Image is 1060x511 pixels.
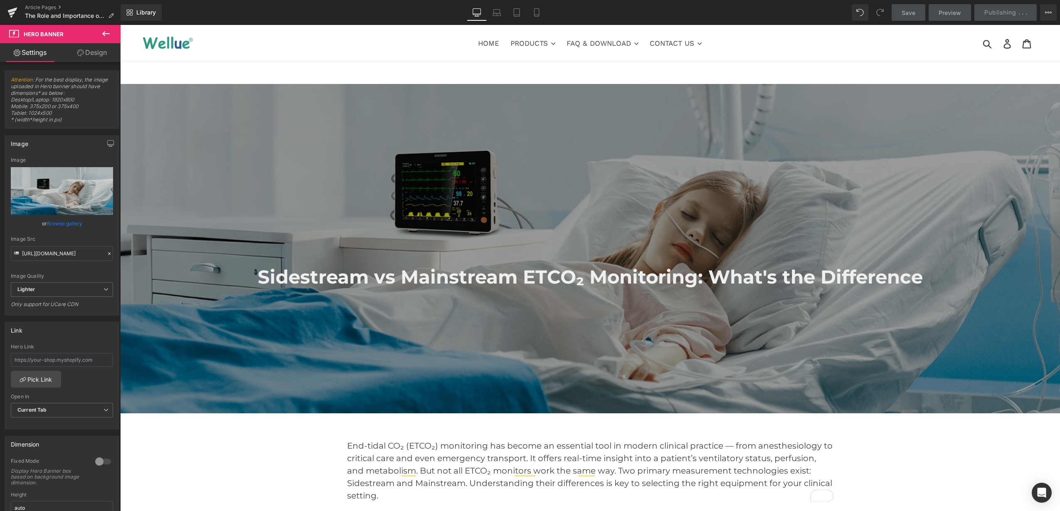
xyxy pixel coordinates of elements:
span: Preview [939,8,961,17]
div: Fixed Mode [11,458,87,467]
div: Image Src [11,236,113,242]
button: Redo [872,4,888,21]
a: New Library [121,4,162,21]
span: Save [902,8,915,17]
a: Attention [11,77,33,83]
input: https://your-shop.myshopify.com [11,353,113,367]
div: Dimension [11,436,39,448]
div: Only support for UCare CDN [11,301,113,313]
div: Link [11,322,22,334]
a: Design [62,43,122,62]
div: Hero Link [11,344,113,350]
span: Hero Banner [24,31,64,37]
div: Height [11,492,113,498]
a: Tablet [507,4,527,21]
div: Image [11,136,28,147]
a: Article Pages [25,4,121,11]
iframe: To enrich screen reader interactions, please activate Accessibility in Grammarly extension settings [120,25,1060,511]
a: Preview [929,4,971,21]
span: The Role and Importance of ETCO₂ in Patient Monitoring [25,12,105,19]
span: Library [136,9,156,16]
a: Browse gallery [47,216,82,231]
a: Pick Link [11,371,61,388]
div: Open In [11,394,113,400]
button: More [1040,4,1057,21]
font: Sidestream vs Mainstream ETCO₂ Monitoring: What's the Difference [138,240,803,263]
button: Undo [852,4,868,21]
div: To enrich screen reader interactions, please activate Accessibility in Grammarly extension settings [227,415,713,477]
a: Desktop [467,4,487,21]
div: Image Quality [11,273,113,279]
p: End-tidal CO₂ (ETCO₂) monitoring has become an essential tool in modern clinical practice — from ... [227,415,713,477]
div: Image [11,157,113,163]
span: : For the best display, the image uploaded in Hero banner should have dimensions* as below: Deskt... [11,77,113,128]
div: or [11,219,113,228]
div: Open Intercom Messenger [1032,483,1052,503]
a: Mobile [527,4,547,21]
b: Lighter [17,286,35,292]
b: Current Tab [17,407,47,413]
input: Link [11,246,113,261]
div: Display Hero Banner box based on background image dimension. [11,468,86,486]
a: Laptop [487,4,507,21]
